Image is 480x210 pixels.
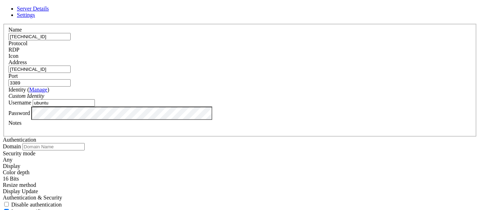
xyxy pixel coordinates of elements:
div: Display Update [3,188,477,195]
label: Authentication [3,137,36,143]
span: 16 Bits [3,176,19,182]
div: RDP [8,47,472,53]
span: ( ) [27,87,49,93]
i: Custom Identity [8,93,44,99]
span: Any [3,157,13,163]
div: Any [3,157,477,163]
label: Identity [8,87,49,93]
label: Authentication & Security [3,195,62,201]
label: Password [8,110,30,116]
label: Icon [8,53,18,59]
label: Notes [8,120,21,126]
label: Address [8,59,27,65]
a: Server Details [17,6,49,12]
label: Protocol [8,40,27,46]
a: Settings [17,12,35,18]
input: Login Username [33,99,95,107]
label: Port [8,73,18,79]
span: Display Update [3,188,38,194]
label: Display Update channel added with RDP 8.1 to signal the server when the client display size has c... [3,182,36,188]
input: Port Number [8,79,71,87]
input: Server Name [8,33,71,40]
label: Security mode [3,150,35,156]
label: Domain [3,143,21,149]
label: Name [8,27,22,33]
label: Username [8,100,31,106]
label: If set to true, authentication will be disabled. Note that this refers to authentication that tak... [3,202,62,208]
div: 16 Bits [3,176,477,182]
span: RDP [8,47,19,53]
input: Domain Name [22,143,85,150]
label: The color depth to request, in bits-per-pixel. [3,169,30,175]
div: Custom Identity [8,93,472,99]
label: Display [3,163,20,169]
a: Manage [29,87,47,93]
input: Host Name or IP [8,66,71,73]
span: Disable authentication [11,202,62,208]
input: Disable authentication [4,202,9,206]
